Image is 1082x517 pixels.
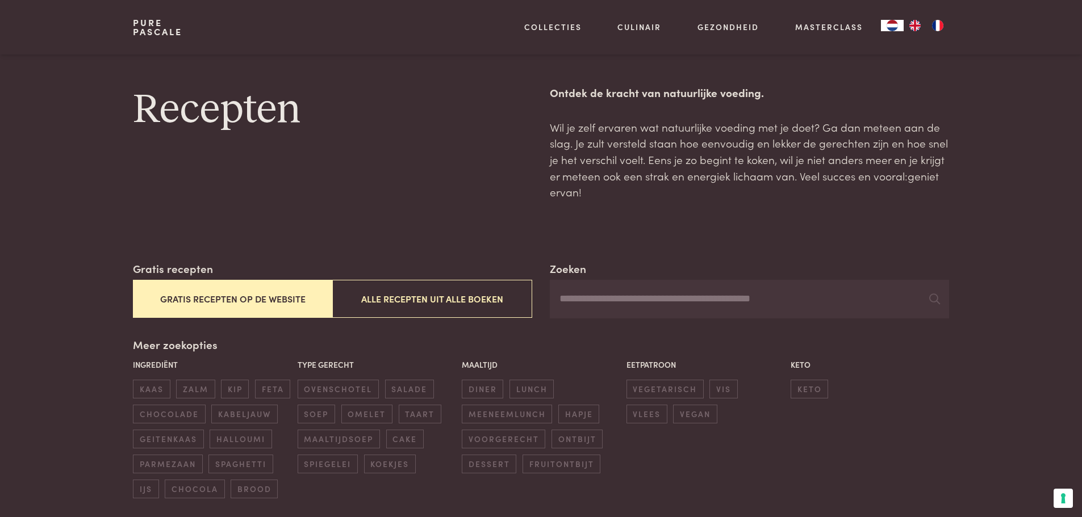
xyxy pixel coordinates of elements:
[626,380,704,398] span: vegetarisch
[523,455,600,473] span: fruitontbijt
[709,380,737,398] span: vis
[462,359,620,371] p: Maaltijd
[133,260,213,277] label: Gratis recepten
[795,21,863,33] a: Masterclass
[385,380,434,398] span: salade
[133,405,205,423] span: chocolade
[211,405,277,423] span: kabeljauw
[904,20,926,31] a: EN
[133,480,158,498] span: ijs
[221,380,249,398] span: kip
[617,21,661,33] a: Culinair
[133,85,532,136] h1: Recepten
[509,380,554,398] span: lunch
[386,430,424,448] span: cake
[462,455,516,473] span: dessert
[133,359,291,371] p: Ingrediënt
[462,405,552,423] span: meeneemlunch
[341,405,392,423] span: omelet
[133,280,332,318] button: Gratis recepten op de website
[255,380,290,398] span: feta
[552,430,603,448] span: ontbijt
[558,405,599,423] span: hapje
[298,455,358,473] span: spiegelei
[462,430,545,448] span: voorgerecht
[881,20,904,31] a: NL
[332,280,532,318] button: Alle recepten uit alle boeken
[133,455,202,473] span: parmezaan
[231,480,278,498] span: brood
[524,21,582,33] a: Collecties
[298,380,379,398] span: ovenschotel
[626,359,785,371] p: Eetpatroon
[165,480,224,498] span: chocola
[399,405,441,423] span: taart
[673,405,717,423] span: vegan
[364,455,416,473] span: koekjes
[550,85,764,100] strong: Ontdek de kracht van natuurlijke voeding.
[298,405,335,423] span: soep
[298,430,380,448] span: maaltijdsoep
[176,380,215,398] span: zalm
[550,260,586,277] label: Zoeken
[133,430,203,448] span: geitenkaas
[133,380,170,398] span: kaas
[904,20,949,31] ul: Language list
[791,359,949,371] p: Keto
[210,430,271,448] span: halloumi
[550,119,949,200] p: Wil je zelf ervaren wat natuurlijke voeding met je doet? Ga dan meteen aan de slag. Je zult verst...
[1054,489,1073,508] button: Uw voorkeuren voor toestemming voor trackingtechnologieën
[881,20,949,31] aside: Language selected: Nederlands
[791,380,828,398] span: keto
[881,20,904,31] div: Language
[926,20,949,31] a: FR
[298,359,456,371] p: Type gerecht
[208,455,273,473] span: spaghetti
[462,380,503,398] span: diner
[626,405,667,423] span: vlees
[697,21,759,33] a: Gezondheid
[133,18,182,36] a: PurePascale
